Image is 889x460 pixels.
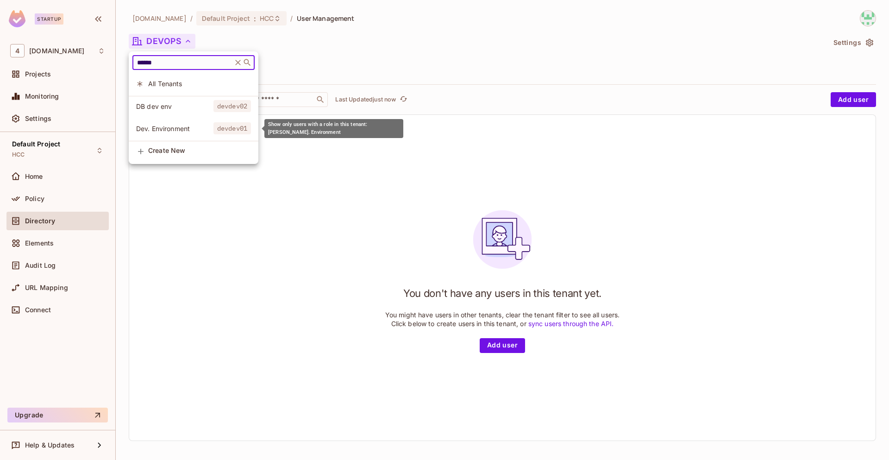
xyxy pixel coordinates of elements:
[213,122,251,134] span: devdev01
[129,119,258,139] div: Show only users with a role in this tenant: Dev. Environment
[264,119,403,138] div: Show only users with a role in this tenant: [PERSON_NAME]. Environment
[148,147,251,154] span: Create New
[136,102,213,111] span: DB dev env
[129,96,258,116] div: Show only users with a role in this tenant: DB dev env
[213,100,251,112] span: devdev02
[148,79,251,88] span: All Tenants
[136,124,213,133] span: Dev. Environment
